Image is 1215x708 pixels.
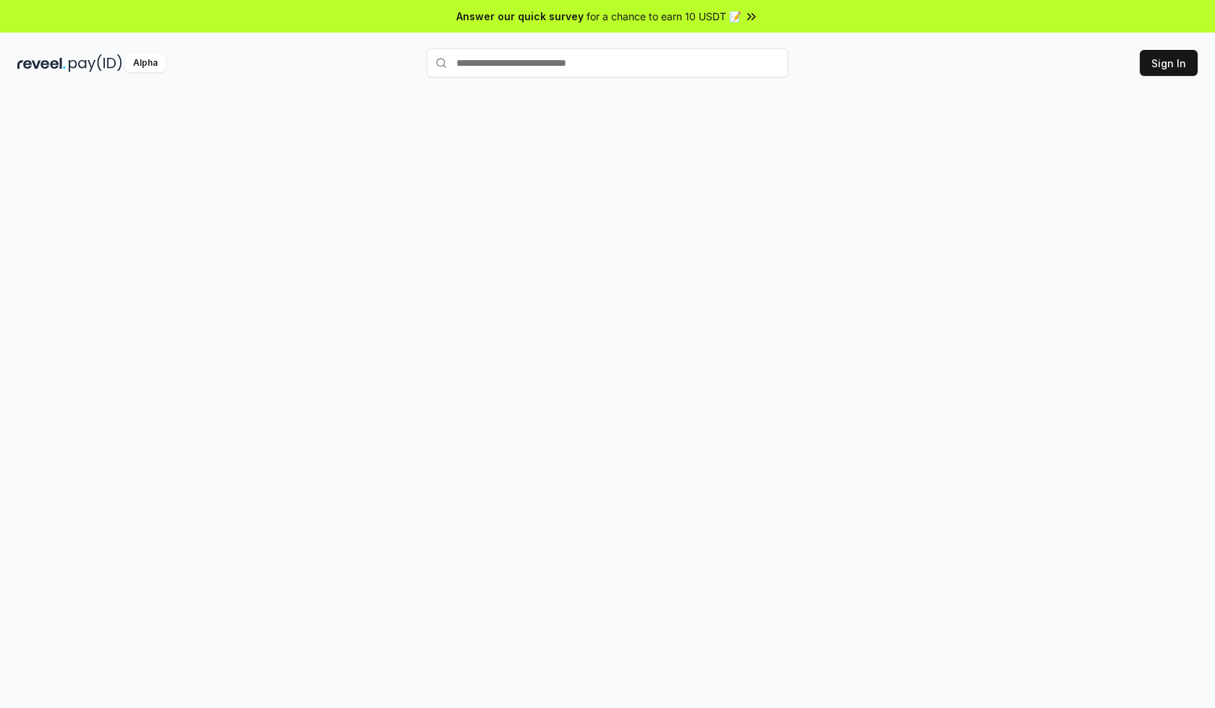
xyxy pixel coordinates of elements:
[125,54,166,72] div: Alpha
[17,54,66,72] img: reveel_dark
[69,54,122,72] img: pay_id
[456,9,584,24] span: Answer our quick survey
[587,9,741,24] span: for a chance to earn 10 USDT 📝
[1140,50,1198,76] button: Sign In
